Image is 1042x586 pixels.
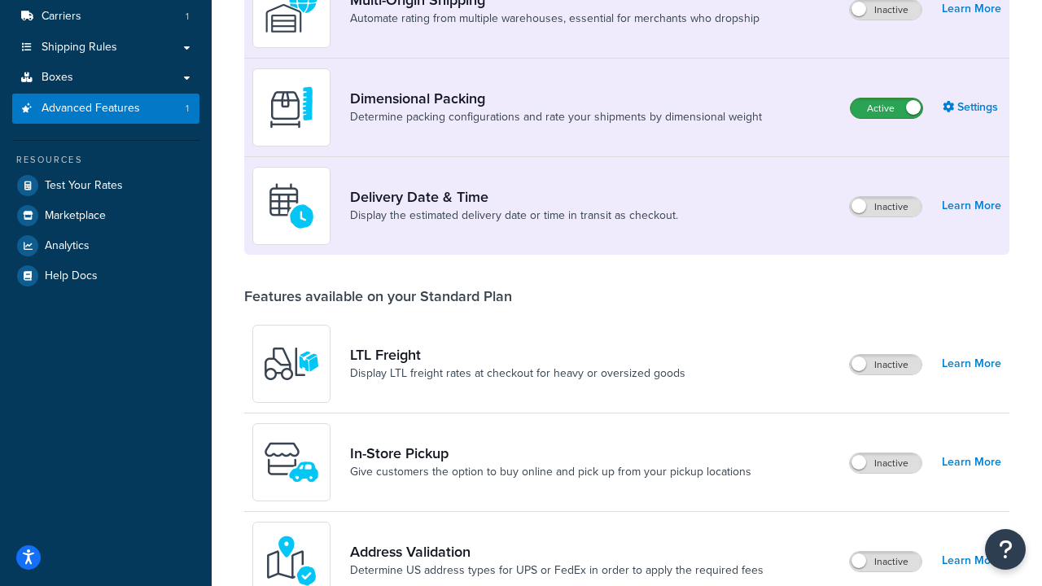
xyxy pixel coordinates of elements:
[943,96,1001,119] a: Settings
[12,201,199,230] a: Marketplace
[350,109,762,125] a: Determine packing configurations and rate your shipments by dimensional weight
[12,261,199,291] a: Help Docs
[42,10,81,24] span: Carriers
[12,33,199,63] a: Shipping Rules
[350,11,760,27] a: Automate rating from multiple warehouses, essential for merchants who dropship
[263,79,320,136] img: DTVBYsAAAAAASUVORK5CYII=
[45,179,123,193] span: Test Your Rates
[350,543,764,561] a: Address Validation
[850,355,922,374] label: Inactive
[942,352,1001,375] a: Learn More
[244,287,512,305] div: Features available on your Standard Plan
[12,2,199,32] li: Carriers
[350,562,764,579] a: Determine US address types for UPS or FedEx in order to apply the required fees
[942,195,1001,217] a: Learn More
[45,269,98,283] span: Help Docs
[850,453,922,473] label: Inactive
[186,102,189,116] span: 1
[942,549,1001,572] a: Learn More
[263,434,320,491] img: wfgcfpwTIucLEAAAAASUVORK5CYII=
[350,444,751,462] a: In-Store Pickup
[850,197,922,216] label: Inactive
[985,529,1026,570] button: Open Resource Center
[350,365,685,382] a: Display LTL freight rates at checkout for heavy or oversized goods
[350,208,678,224] a: Display the estimated delivery date or time in transit as checkout.
[350,346,685,364] a: LTL Freight
[42,102,140,116] span: Advanced Features
[12,231,199,260] a: Analytics
[942,451,1001,474] a: Learn More
[350,188,678,206] a: Delivery Date & Time
[850,552,922,571] label: Inactive
[263,335,320,392] img: y79ZsPf0fXUFUhFXDzUgf+ktZg5F2+ohG75+v3d2s1D9TjoU8PiyCIluIjV41seZevKCRuEjTPPOKHJsQcmKCXGdfprl3L4q7...
[42,41,117,55] span: Shipping Rules
[12,63,199,93] a: Boxes
[12,94,199,124] a: Advanced Features1
[12,171,199,200] a: Test Your Rates
[12,2,199,32] a: Carriers1
[42,71,73,85] span: Boxes
[350,90,762,107] a: Dimensional Packing
[186,10,189,24] span: 1
[851,98,922,118] label: Active
[350,464,751,480] a: Give customers the option to buy online and pick up from your pickup locations
[12,153,199,167] div: Resources
[45,239,90,253] span: Analytics
[263,177,320,234] img: gfkeb5ejjkALwAAAABJRU5ErkJggg==
[12,94,199,124] li: Advanced Features
[45,209,106,223] span: Marketplace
